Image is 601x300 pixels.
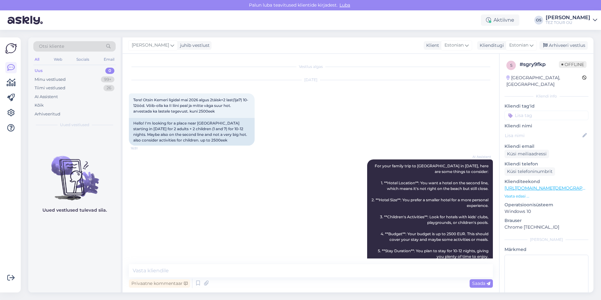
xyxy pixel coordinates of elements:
p: Märkmed [505,246,588,253]
div: # sgry9fkp [520,61,559,68]
p: Kliendi nimi [505,123,588,129]
div: Vestlus algas [129,64,493,69]
div: Arhiveeri vestlus [539,41,588,50]
div: Web [52,55,63,64]
span: Estonian [509,42,528,49]
span: [PERSON_NAME] [132,42,169,49]
div: Aktiivne [481,14,519,26]
div: Küsi meiliaadressi [505,150,549,158]
div: [PERSON_NAME] [505,237,588,242]
div: juhib vestlust [178,42,210,49]
div: Kõik [35,102,44,108]
div: AI Assistent [35,94,58,100]
div: TEZ TOUR OÜ [546,20,590,25]
span: 16:51 [131,146,154,151]
div: All [33,55,41,64]
div: Socials [75,55,91,64]
p: Uued vestlused tulevad siia. [42,207,107,214]
span: Tere! Otsin Kemeri ligidal mai 2026 algus 2täisk+2 last(1ja7) 10-12ööd. Võib-olla ka II liini pea... [133,97,248,114]
div: Uus [35,68,43,74]
div: Klienditugi [477,42,504,49]
div: Kliendi info [505,93,588,99]
span: s [510,63,512,68]
div: OS [534,16,543,25]
div: [DATE] [129,77,493,83]
p: Chrome [TECHNICAL_ID] [505,224,588,231]
p: Brauser [505,217,588,224]
img: No chats [28,145,121,201]
span: For your family trip to [GEOGRAPHIC_DATA] in [DATE], here are some things to consider: 1. **Hotel... [372,164,489,298]
span: Uued vestlused [60,122,89,128]
p: Vaata edasi ... [505,193,588,199]
p: Kliendi tag'id [505,103,588,109]
div: [PERSON_NAME] [546,15,590,20]
span: Luba [338,2,352,8]
div: Tiimi vestlused [35,85,65,91]
div: 26 [103,85,114,91]
p: Operatsioonisüsteem [505,202,588,208]
div: [GEOGRAPHIC_DATA], [GEOGRAPHIC_DATA] [506,75,582,88]
div: Arhiveeritud [35,111,60,117]
input: Lisa tag [505,111,588,120]
input: Lisa nimi [505,132,581,139]
p: Kliendi email [505,143,588,150]
span: Estonian [444,42,464,49]
div: Minu vestlused [35,76,66,83]
div: Privaatne kommentaar [129,279,190,288]
p: Kliendi telefon [505,161,588,167]
div: 99+ [101,76,114,83]
span: AI Assistent [467,154,491,159]
a: [PERSON_NAME]TEZ TOUR OÜ [546,15,597,25]
span: Offline [559,61,587,68]
div: 0 [105,68,114,74]
div: Klient [424,42,439,49]
div: Hello! I'm looking for a place near [GEOGRAPHIC_DATA] starting in [DATE] for 2 adults + 2 childre... [129,118,255,146]
span: Otsi kliente [39,43,64,50]
img: Askly Logo [5,42,17,54]
p: Klienditeekond [505,178,588,185]
span: Saada [472,281,490,286]
div: Küsi telefoninumbrit [505,167,555,176]
div: Email [102,55,116,64]
p: Windows 10 [505,208,588,215]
